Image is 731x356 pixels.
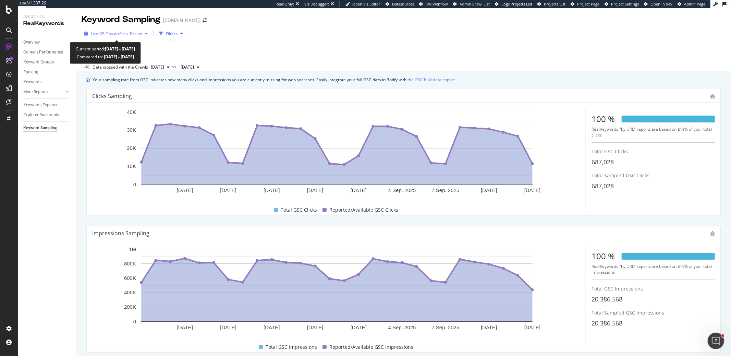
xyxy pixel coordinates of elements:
div: bug [710,94,715,99]
text: [DATE] [264,324,280,330]
div: [DOMAIN_NAME] [163,17,200,24]
div: Keywords Explorer [23,102,58,109]
a: Project Settings [605,1,639,7]
div: Keyword Sampling [23,124,58,132]
iframe: Intercom live chat [708,333,724,349]
b: [DATE] - [DATE] [105,46,135,52]
a: More Reports [23,88,64,96]
a: Overview [23,39,71,46]
div: Explorer Bookmarks [23,111,60,119]
div: Viz Debugger: [304,1,329,7]
text: 0 [133,181,136,187]
span: vs [172,64,178,70]
text: [DATE] [264,187,280,193]
div: Keyword Sampling [82,14,160,25]
text: [DATE] [177,187,193,193]
a: Keyword Groups [23,59,71,66]
text: 10K [127,163,136,169]
div: RealKeywords "by URL" reports are based on % of your total clicks [592,126,715,138]
text: [DATE] [524,324,540,330]
span: Total GSC Clicks [281,206,317,214]
span: 2025 Aug. 16th [181,64,194,70]
span: Open in dev [650,1,672,7]
text: 400K [124,290,136,296]
text: [DATE] [307,187,323,193]
span: Total GSC Impressions [266,343,317,351]
button: [DATE] [148,63,172,71]
span: Total Sampled GSC Impressions [592,309,665,316]
a: Datasources [386,1,414,7]
div: Current period: [76,45,135,53]
a: Open Viz Editor [345,1,380,7]
span: vs Prev. Period [115,31,142,37]
span: Total GSC Clicks [592,148,628,155]
a: Open in dev [644,1,672,7]
a: Admin Crawl List [453,1,490,7]
text: 7 Sep. 2025 [431,187,459,193]
a: Content Performance [23,49,71,56]
a: Keyword Sampling [23,124,71,132]
text: [DATE] [481,324,497,330]
svg: A chart. [92,246,582,336]
a: Keywords Explorer [23,102,71,109]
span: Reported/Available GSC Impressions [329,343,413,351]
a: Project Page [571,1,599,7]
text: [DATE] [177,324,193,330]
text: 40K [127,109,136,115]
span: 687,028 [592,158,614,166]
div: Compared to: [77,53,134,61]
text: 800K [124,261,136,266]
div: bug [710,231,715,236]
i: this [678,263,685,269]
div: Filters [166,31,178,37]
div: info banner [86,76,721,83]
b: [DATE] - [DATE] [103,54,134,60]
button: [DATE] [178,63,202,71]
span: Open Viz Editor [352,1,380,7]
text: 4 Sep. 2025 [388,187,416,193]
text: 7 Sep. 2025 [431,324,459,330]
text: [DATE] [307,324,323,330]
a: the GSC bulk data export. [407,76,456,83]
text: 200K [124,304,136,310]
div: Ranking [23,69,38,76]
div: 100 % [592,113,615,125]
text: 600K [124,275,136,281]
svg: A chart. [92,108,582,199]
div: Keywords [23,79,41,86]
text: 0 [133,319,136,324]
div: Overview [23,39,40,46]
div: Your sampling rate from GSC indicates how many clicks and impressions you are currently missing f... [93,76,456,83]
a: Keywords [23,79,71,86]
div: RealKeywords [23,20,70,27]
span: Projects List [544,1,565,7]
span: KW Webflow [426,1,448,7]
text: [DATE] [351,187,367,193]
div: Keyword Groups [23,59,54,66]
text: [DATE] [524,187,540,193]
a: Logs Projects List [495,1,532,7]
div: Clicks Sampling [92,93,132,99]
span: Reported/Available GSC Clicks [329,206,398,214]
text: [DATE] [220,187,236,193]
span: 20,386,568 [592,319,622,327]
text: 1M [129,246,136,252]
span: Admin Page [684,1,705,7]
text: [DATE] [220,324,236,330]
div: Content Performance [23,49,63,56]
i: this [678,126,685,132]
span: Total Sampled GSC Clicks [592,172,649,179]
a: Ranking [23,69,71,76]
span: Logs Projects List [501,1,532,7]
text: 4 Sep. 2025 [388,324,416,330]
text: [DATE] [481,187,497,193]
span: 2025 Sep. 13th [151,64,164,70]
button: Filters [156,28,186,39]
div: 100 % [592,250,615,262]
span: Project Page [577,1,599,7]
text: 20K [127,145,136,151]
span: 20,386,568 [592,295,622,303]
text: 30K [127,127,136,133]
span: Datasources [392,1,414,7]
